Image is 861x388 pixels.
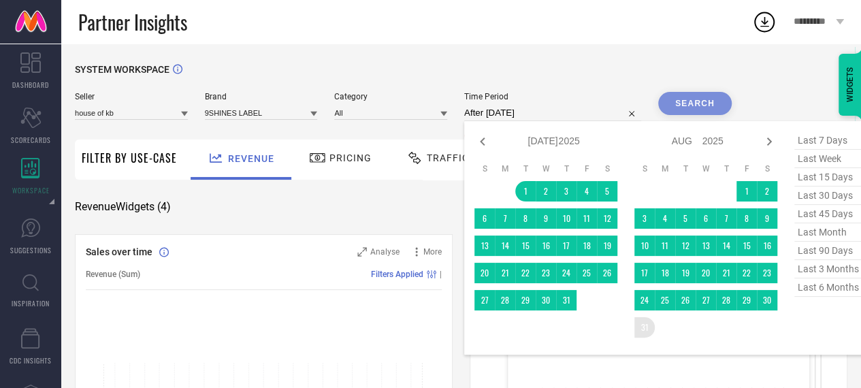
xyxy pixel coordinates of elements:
td: Wed Jul 16 2025 [536,236,556,256]
th: Thursday [556,163,576,174]
div: Open download list [752,10,777,34]
td: Sat Aug 16 2025 [757,236,777,256]
th: Tuesday [515,163,536,174]
td: Thu Jul 03 2025 [556,181,576,201]
td: Fri Aug 01 2025 [736,181,757,201]
span: Brand [205,92,318,101]
span: SYSTEM WORKSPACE [75,64,169,75]
td: Sun Jul 27 2025 [474,290,495,310]
th: Monday [495,163,515,174]
td: Wed Jul 30 2025 [536,290,556,310]
td: Tue Aug 19 2025 [675,263,696,283]
td: Sun Aug 17 2025 [634,263,655,283]
td: Thu Aug 21 2025 [716,263,736,283]
td: Sat Jul 05 2025 [597,181,617,201]
td: Tue Aug 05 2025 [675,208,696,229]
td: Thu Jul 17 2025 [556,236,576,256]
span: Filter By Use-Case [82,150,177,166]
span: Partner Insights [78,8,187,36]
span: Sales over time [86,246,152,257]
td: Sun Aug 24 2025 [634,290,655,310]
td: Mon Aug 18 2025 [655,263,675,283]
span: INSPIRATION [12,298,50,308]
td: Fri Aug 08 2025 [736,208,757,229]
td: Fri Jul 25 2025 [576,263,597,283]
td: Sat Aug 30 2025 [757,290,777,310]
td: Fri Aug 15 2025 [736,236,757,256]
th: Wednesday [696,163,716,174]
td: Fri Jul 04 2025 [576,181,597,201]
th: Sunday [634,163,655,174]
span: CDC INSIGHTS [10,355,52,366]
td: Wed Jul 02 2025 [536,181,556,201]
td: Tue Jul 08 2025 [515,208,536,229]
td: Mon Jul 28 2025 [495,290,515,310]
td: Sat Jul 26 2025 [597,263,617,283]
td: Tue Jul 29 2025 [515,290,536,310]
span: Filters Applied [371,270,423,279]
span: Revenue (Sum) [86,270,140,279]
th: Thursday [716,163,736,174]
span: Analyse [370,247,400,257]
span: Time Period [464,92,641,101]
svg: Zoom [357,247,367,257]
td: Tue Aug 12 2025 [675,236,696,256]
div: Next month [761,133,777,150]
div: Previous month [474,133,491,150]
span: Seller [75,92,188,101]
td: Mon Jul 14 2025 [495,236,515,256]
td: Mon Aug 25 2025 [655,290,675,310]
td: Sun Jul 13 2025 [474,236,495,256]
th: Saturday [757,163,777,174]
span: DASHBOARD [12,80,49,90]
span: WORKSPACE [12,185,50,195]
td: Wed Aug 13 2025 [696,236,716,256]
th: Monday [655,163,675,174]
td: Sun Jul 20 2025 [474,263,495,283]
td: Thu Aug 14 2025 [716,236,736,256]
td: Mon Jul 07 2025 [495,208,515,229]
span: Revenue [228,153,274,164]
th: Wednesday [536,163,556,174]
td: Tue Jul 15 2025 [515,236,536,256]
td: Fri Jul 18 2025 [576,236,597,256]
td: Thu Jul 24 2025 [556,263,576,283]
td: Fri Jul 11 2025 [576,208,597,229]
span: Traffic [427,152,469,163]
td: Thu Jul 10 2025 [556,208,576,229]
td: Wed Aug 06 2025 [696,208,716,229]
td: Mon Jul 21 2025 [495,263,515,283]
span: SCORECARDS [11,135,51,145]
td: Wed Jul 23 2025 [536,263,556,283]
td: Sat Aug 23 2025 [757,263,777,283]
span: Category [334,92,447,101]
td: Sat Aug 02 2025 [757,181,777,201]
span: | [440,270,442,279]
td: Tue Jul 22 2025 [515,263,536,283]
td: Fri Aug 22 2025 [736,263,757,283]
td: Mon Aug 04 2025 [655,208,675,229]
th: Saturday [597,163,617,174]
td: Mon Aug 11 2025 [655,236,675,256]
span: Revenue Widgets ( 4 ) [75,200,171,214]
input: Select time period [464,105,641,121]
td: Wed Aug 27 2025 [696,290,716,310]
td: Sun Aug 31 2025 [634,317,655,338]
td: Tue Aug 26 2025 [675,290,696,310]
th: Friday [736,163,757,174]
th: Tuesday [675,163,696,174]
td: Thu Aug 07 2025 [716,208,736,229]
span: More [423,247,442,257]
td: Sun Aug 03 2025 [634,208,655,229]
td: Sun Jul 06 2025 [474,208,495,229]
td: Thu Jul 31 2025 [556,290,576,310]
td: Sat Aug 09 2025 [757,208,777,229]
span: Pricing [329,152,372,163]
td: Wed Jul 09 2025 [536,208,556,229]
th: Friday [576,163,597,174]
td: Thu Aug 28 2025 [716,290,736,310]
th: Sunday [474,163,495,174]
td: Wed Aug 20 2025 [696,263,716,283]
td: Tue Jul 01 2025 [515,181,536,201]
td: Sat Jul 12 2025 [597,208,617,229]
